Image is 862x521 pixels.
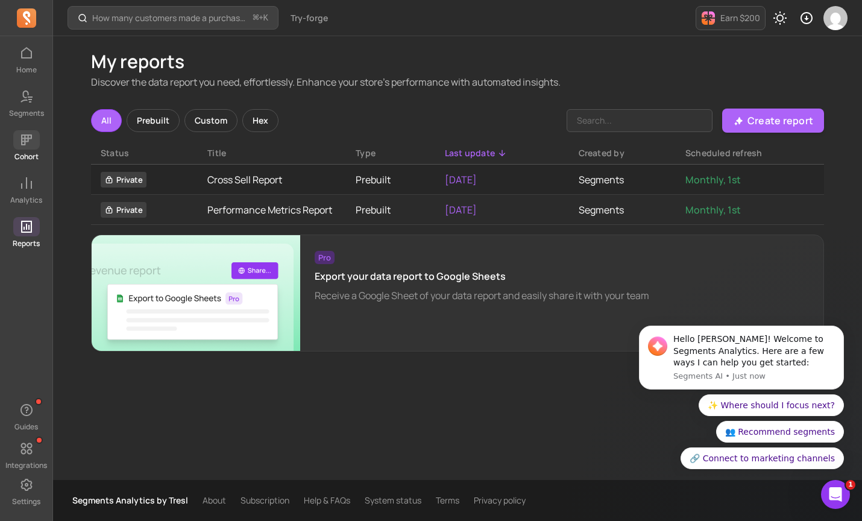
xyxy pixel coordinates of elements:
button: Try-forge [283,7,335,29]
a: Help & FAQs [304,494,350,507]
p: How many customers made a purchase in the last 30/60/90 days? [92,12,248,24]
a: System status [365,494,421,507]
th: Toggle SortBy [569,142,676,165]
p: [DATE] [445,172,559,187]
button: How many customers made a purchase in the last 30/60/90 days?⌘+K [68,6,278,30]
span: Monthly, 1st [685,203,741,216]
input: Search [567,109,713,132]
td: Prebuilt [346,165,435,195]
th: Toggle SortBy [346,142,435,165]
span: Private [101,202,146,218]
th: Toggle SortBy [435,142,569,165]
span: Try-forge [291,12,328,24]
p: Receive a Google Sheet of your data report and easily share it with your team [315,288,649,303]
a: Performance Metrics Report [207,203,336,217]
th: Toggle SortBy [91,142,198,165]
button: Earn $200 [696,6,766,30]
img: avatar [823,6,848,30]
td: Segments [569,165,676,195]
span: 1 [846,480,855,490]
p: Export your data report to Google Sheets [315,269,649,283]
button: Create report [722,109,824,133]
iframe: Intercom live chat [821,480,850,509]
p: Settings [12,497,40,507]
p: Segments Analytics by Tresl [72,494,188,507]
p: Guides [14,422,38,432]
p: Home [16,65,37,75]
th: Toggle SortBy [198,142,346,165]
p: Segments [9,109,44,118]
p: [DATE] [445,203,559,217]
a: Terms [436,494,459,507]
div: Prebuilt [127,109,180,132]
p: Integrations [5,461,47,470]
p: Analytics [10,195,42,205]
span: + [253,11,268,24]
a: Subscription [241,494,289,507]
th: Toggle SortBy [676,142,824,165]
div: Custom [184,109,238,132]
p: Create report [747,113,813,128]
kbd: ⌘ [253,11,259,26]
p: Reports [13,239,40,248]
span: Pro [315,251,335,264]
span: Monthly, 1st [685,173,741,186]
td: Segments [569,195,676,225]
a: About [203,494,226,507]
p: Discover the data report you need, effortlessly. Enhance your store's performance with automated ... [91,75,824,89]
div: All [91,109,122,132]
button: Toggle dark mode [768,6,792,30]
div: Last update [445,147,559,159]
td: Prebuilt [346,195,435,225]
img: Google sheet banner [92,235,300,351]
p: Earn $200 [720,12,760,24]
span: Private [101,172,146,188]
p: Cohort [14,152,39,162]
h1: My reports [91,51,824,72]
a: Cross Sell Report [207,172,336,187]
button: Guides [13,398,40,434]
iframe: Intercom notifications message [621,315,862,476]
kbd: K [263,13,268,23]
a: Privacy policy [474,494,526,507]
div: Hex [242,109,278,132]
